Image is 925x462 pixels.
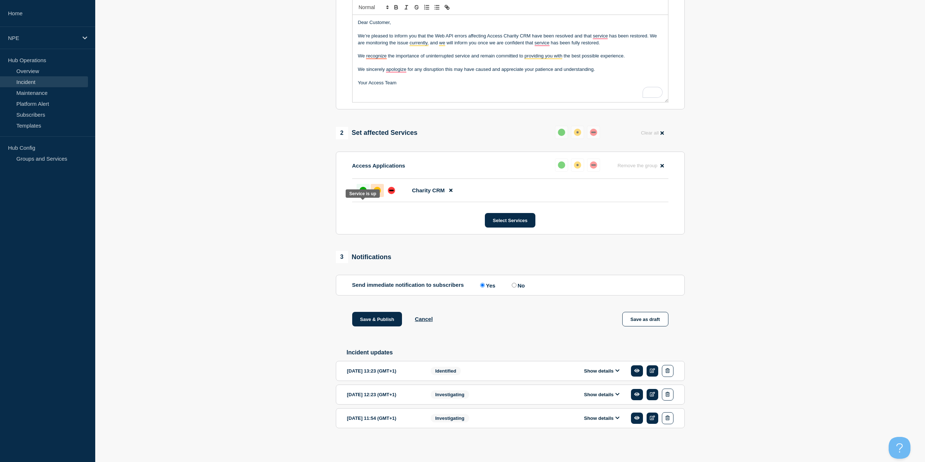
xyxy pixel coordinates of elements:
[8,35,78,41] p: NPE
[555,158,568,172] button: up
[336,251,391,263] div: Notifications
[352,162,405,169] p: Access Applications
[432,3,442,12] button: Toggle bulleted list
[359,187,367,194] div: up
[431,390,469,399] span: Investigating
[478,282,495,289] label: Yes
[590,161,597,169] div: down
[352,282,464,289] p: Send immediate notification to subscribers
[336,127,418,139] div: Set affected Services
[587,158,600,172] button: down
[401,3,411,12] button: Toggle italic text
[358,66,663,73] p: We sincerely apologize for any disruption this may have caused and appreciate your patience and u...
[352,282,668,289] div: Send immediate notification to subscribers
[442,3,452,12] button: Toggle link
[347,389,420,401] div: [DATE] 12:23 (GMT+1)
[353,15,668,102] div: To enrich screen reader interactions, please activate Accessibility in Grammarly extension settings
[571,126,584,139] button: affected
[510,282,525,289] label: No
[358,33,663,46] p: We’re pleased to inform you that the Web API errors affecting Access Charity CRM have been resolv...
[622,312,668,326] button: Save as draft
[613,158,668,173] button: Remove the group
[582,368,622,374] button: Show details
[347,349,685,356] h2: Incident updates
[352,312,402,326] button: Save & Publish
[358,53,663,59] p: We recognize the importance of uninterrupted service and remain committed to providing you with t...
[558,129,565,136] div: up
[374,187,381,194] div: affected
[336,251,348,263] span: 3
[480,283,485,288] input: Yes
[558,161,565,169] div: up
[590,129,597,136] div: down
[431,367,461,375] span: Identified
[358,19,663,26] p: Dear Customer,
[618,163,657,168] span: Remove the group
[571,158,584,172] button: affected
[347,365,420,377] div: [DATE] 13:23 (GMT+1)
[358,80,663,86] p: Your Access Team
[889,437,910,459] iframe: Help Scout Beacon - Open
[347,412,420,424] div: [DATE] 11:54 (GMT+1)
[574,129,581,136] div: affected
[422,3,432,12] button: Toggle ordered list
[391,3,401,12] button: Toggle bold text
[411,3,422,12] button: Toggle strikethrough text
[582,415,622,421] button: Show details
[636,126,668,140] button: Clear all
[412,187,445,193] span: Charity CRM
[431,414,469,422] span: Investigating
[415,316,433,322] button: Cancel
[555,126,568,139] button: up
[485,213,535,228] button: Select Services
[349,191,376,196] div: Service is up
[582,391,622,398] button: Show details
[388,187,395,194] div: down
[512,283,516,288] input: No
[355,3,391,12] span: Font size
[574,161,581,169] div: affected
[336,127,348,139] span: 2
[587,126,600,139] button: down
